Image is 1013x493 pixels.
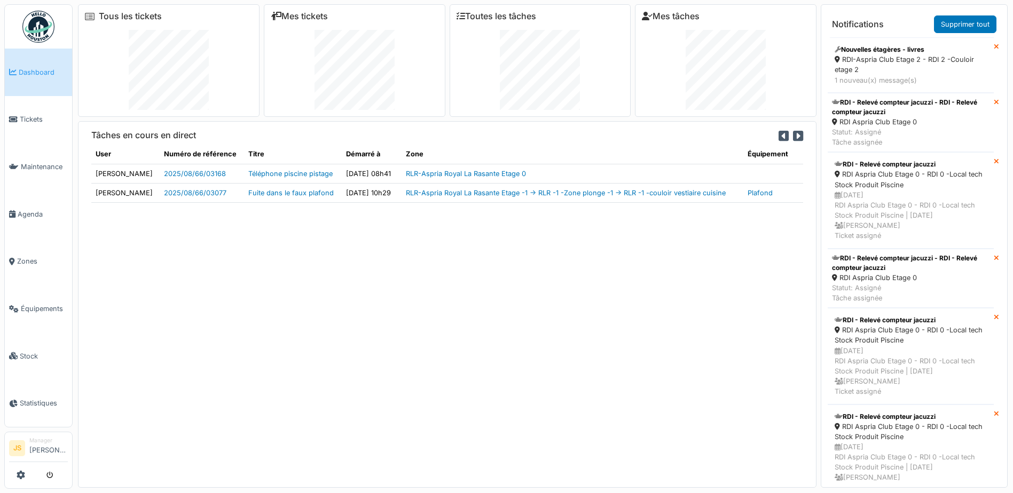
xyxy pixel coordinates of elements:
a: Zones [5,238,72,285]
a: RDI - Relevé compteur jacuzzi RDI Aspria Club Etage 0 - RDI 0 -Local tech Stock Produit Piscine [... [828,152,994,248]
a: RLR-Aspria Royal La Rasante Etage 0 [406,170,526,178]
td: [DATE] 10h29 [342,183,402,202]
th: Titre [244,145,342,164]
div: RDI-Aspria Club Etage 2 - RDI 2 -Couloir etage 2 [835,54,987,75]
h6: Notifications [832,19,884,29]
a: Tous les tickets [99,11,162,21]
a: Mes tâches [642,11,700,21]
a: Agenda [5,190,72,238]
li: [PERSON_NAME] [29,436,68,459]
span: Équipements [21,304,68,314]
li: JS [9,440,25,456]
td: [DATE] 08h41 [342,164,402,183]
div: Statut: Assigné Tâche assignée [832,283,990,303]
div: [DATE] RDI Aspria Club Etage 0 - RDI 0 -Local tech Stock Produit Piscine | [DATE] [PERSON_NAME] T... [835,190,987,241]
a: Mes tickets [271,11,328,21]
div: RDI - Relevé compteur jacuzzi [835,160,987,169]
th: Équipement [743,145,803,164]
div: RDI - Relevé compteur jacuzzi - RDI - Relevé compteur jacuzzi [832,253,990,273]
div: 1 nouveau(x) message(s) [835,75,987,85]
a: 2025/08/66/03077 [164,189,226,197]
a: Dashboard [5,49,72,96]
img: Badge_color-CXgf-gQk.svg [22,11,54,43]
a: Équipements [5,285,72,332]
div: RDI - Relevé compteur jacuzzi [835,412,987,422]
div: Statut: Assigné Tâche assignée [832,127,990,147]
a: JS Manager[PERSON_NAME] [9,436,68,462]
a: Fuite dans le faux plafond [248,189,334,197]
div: Manager [29,436,68,444]
a: 2025/08/66/03168 [164,170,226,178]
div: Nouvelles étagères - livres [835,45,987,54]
div: RDI Aspria Club Etage 0 [832,273,990,283]
a: Tickets [5,96,72,144]
td: [PERSON_NAME] [91,164,160,183]
th: Numéro de référence [160,145,244,164]
span: Statistiques [20,398,68,408]
a: Téléphone piscine pistage [248,170,333,178]
div: [DATE] RDI Aspria Club Etage 0 - RDI 0 -Local tech Stock Produit Piscine | [DATE] [PERSON_NAME] N... [835,442,987,493]
a: Statistiques [5,380,72,427]
td: [PERSON_NAME] [91,183,160,202]
a: Nouvelles étagères - livres RDI-Aspria Club Etage 2 - RDI 2 -Couloir etage 2 1 nouveau(x) message(s) [828,37,994,93]
a: Toutes les tâches [457,11,536,21]
a: Maintenance [5,143,72,190]
div: RDI - Relevé compteur jacuzzi - RDI - Relevé compteur jacuzzi [832,98,990,117]
a: Stock [5,332,72,380]
span: Stock [20,351,68,361]
div: RDI Aspria Club Etage 0 - RDI 0 -Local tech Stock Produit Piscine [835,422,987,442]
span: Tickets [20,114,68,124]
a: Supprimer tout [934,15,996,33]
a: RLR-Aspria Royal La Rasante Etage -1 -> RLR -1 -Zone plonge -1 -> RLR -1 -couloir vestiaire cuisine [406,189,726,197]
span: Agenda [18,209,68,219]
div: RDI Aspria Club Etage 0 - RDI 0 -Local tech Stock Produit Piscine [835,325,987,345]
div: RDI Aspria Club Etage 0 [832,117,990,127]
div: [DATE] RDI Aspria Club Etage 0 - RDI 0 -Local tech Stock Produit Piscine | [DATE] [PERSON_NAME] T... [835,346,987,397]
th: Démarré à [342,145,402,164]
th: Zone [402,145,743,164]
a: RDI - Relevé compteur jacuzzi - RDI - Relevé compteur jacuzzi RDI Aspria Club Etage 0 Statut: Ass... [828,93,994,153]
span: translation missing: fr.shared.user [96,150,111,158]
div: RDI Aspria Club Etage 0 - RDI 0 -Local tech Stock Produit Piscine [835,169,987,189]
a: RDI - Relevé compteur jacuzzi RDI Aspria Club Etage 0 - RDI 0 -Local tech Stock Produit Piscine [... [828,308,994,404]
a: RDI - Relevé compteur jacuzzi - RDI - Relevé compteur jacuzzi RDI Aspria Club Etage 0 Statut: Ass... [828,249,994,308]
span: Zones [17,256,68,266]
h6: Tâches en cours en direct [91,130,196,140]
a: Plafond [748,189,773,197]
span: Dashboard [19,67,68,77]
div: RDI - Relevé compteur jacuzzi [835,315,987,325]
span: Maintenance [21,162,68,172]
